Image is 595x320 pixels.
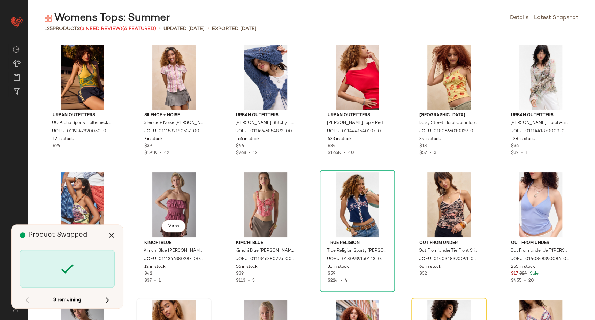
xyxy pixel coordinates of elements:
span: True Religion Sporty [PERSON_NAME] Top - Navy S at Urban Outfitters [327,248,386,254]
span: $32 [419,271,427,277]
span: UOEU-0180939150143-000-041 [327,256,386,262]
span: (3 Need Review) [80,26,122,31]
span: $39 [144,143,152,149]
span: • [152,278,159,283]
span: 56 in stock [236,264,258,270]
img: svg%3e [13,46,20,53]
span: • [207,24,209,33]
span: $113 [236,278,245,283]
span: 128 in stock [511,136,535,142]
span: 623 in stock [328,136,352,142]
span: UOEU-0180666010339-000-072 [419,128,478,135]
span: [GEOGRAPHIC_DATA] [419,112,479,119]
img: 0114441540107_060_a2 [322,45,392,110]
span: View [168,223,180,229]
span: $224 [328,278,338,283]
span: 1 [159,278,161,283]
span: 255 in stock [511,264,535,270]
span: Out From Under [511,240,570,246]
span: Silence + Noise [144,112,204,119]
span: Product Swapped [28,231,87,239]
span: • [341,151,348,155]
span: Out From Under Tie Front Slinky Cami - Black M at Urban Outfitters [419,248,478,254]
p: Exported [DATE] [212,25,257,32]
a: Latest Snapshot [534,14,578,22]
div: Womens Tops: Summer [45,11,170,25]
span: UOEU-0119347820050-000-030 [52,128,111,135]
span: UO Alpha Sporty Halterneck Top - Green S at Urban Outfitters [52,120,111,126]
img: 0119347820050_030_b [47,45,117,110]
span: • [246,151,253,155]
span: $37 [144,278,152,283]
span: • [519,151,526,155]
img: heart_red.DM2ytmEG.svg [10,15,24,29]
span: Out From Under Je T'[PERSON_NAME] Top - Light Blue L at Urban Outfitters [510,248,570,254]
span: • [427,151,434,155]
img: 0111346380295_039_a2 [230,172,301,237]
span: $455 [511,278,521,283]
img: 0114946854873_041_b [230,45,301,110]
img: 0140348390091_009_a2 [414,172,484,237]
button: View [162,220,185,232]
span: Silence + Noise [PERSON_NAME] Shirt - Pink combo 2XS at Urban Outfitters [144,120,203,126]
span: • [159,24,161,33]
span: 3 remaining [53,297,81,303]
img: 0111346380287_054_a2 [139,172,209,237]
img: 0111441870009_066_a2 [505,45,576,110]
span: 12 in stock [53,136,74,142]
span: Daisy Street Floral Cami Top - Yellow XL at Urban Outfitters [419,120,478,126]
span: • [521,278,528,283]
span: 39 in stock [419,136,441,142]
span: 12 [253,151,258,155]
span: $17 [511,271,518,277]
span: 166 in stock [236,136,260,142]
span: [PERSON_NAME] Floral Animal Print Top - Pink 2XS at Urban Outfitters [510,120,570,126]
span: $52 [419,151,427,155]
span: • [157,151,164,155]
span: $1.65K [328,151,341,155]
span: [PERSON_NAME] Top - Red XS at Urban Outfitters [327,120,386,126]
p: updated [DATE] [163,25,205,32]
img: 0119347820056_072_a2 [47,172,117,237]
span: 68 in stock [419,264,441,270]
span: 42 [164,151,169,155]
a: Details [510,14,528,22]
img: 0140348390086_048_b [505,172,576,237]
span: (6 Featured) [122,26,156,31]
span: [PERSON_NAME] Stitchy Tie-Front Cardigan - Navy XS at Urban Outfitters [235,120,295,126]
span: 1 [526,151,528,155]
span: $24 [519,271,527,277]
span: • [338,278,345,283]
span: UOEU-0111346380287-000-054 [144,256,203,262]
span: • [245,278,252,283]
img: svg%3e [8,306,22,312]
span: UOEU-0111346380295-000-039 [235,256,295,262]
span: Kimchi Blue [144,240,204,246]
span: 3 [434,151,436,155]
span: $36 [511,143,519,149]
span: Out From Under [419,240,479,246]
span: 3 [252,278,255,283]
span: True Religion [328,240,387,246]
span: 12 in stock [144,264,166,270]
span: UOEU-0114946854873-000-041 [235,128,295,135]
span: $42 [144,271,152,277]
span: Sale [528,271,539,276]
span: $32 [511,151,519,155]
span: 125 [45,26,53,31]
span: 31 in stock [328,264,349,270]
span: UOEU-0140348390086-000-048 [510,256,570,262]
span: $18 [419,143,427,149]
img: 0180939150143_041_a2 [322,172,392,237]
img: 0180666010339_072_b [414,45,484,110]
span: $34 [328,143,336,149]
span: UOEU-0111582180537-000-266 [144,128,203,135]
span: Kimchi Blue [236,240,295,246]
span: 40 [348,151,354,155]
span: UOEU-0140348390091-000-009 [419,256,478,262]
span: $59 [328,271,335,277]
span: Urban Outfitters [511,112,570,119]
span: 4 [345,278,348,283]
span: Kimchi Blue [PERSON_NAME] Tube Top - Mauve S at Urban Outfitters [144,248,203,254]
span: $39 [236,271,244,277]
